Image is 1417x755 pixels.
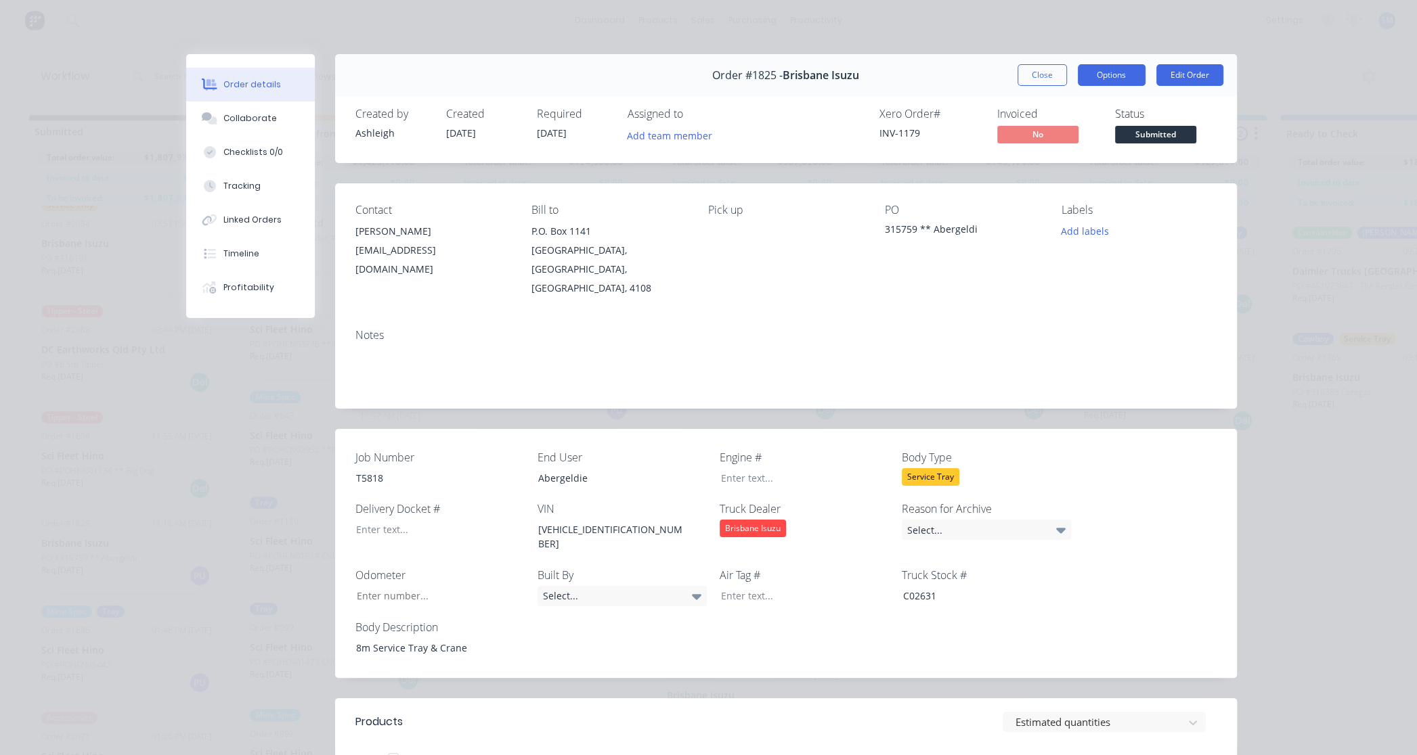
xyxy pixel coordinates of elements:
[355,241,510,279] div: [EMAIL_ADDRESS][DOMAIN_NAME]
[186,169,315,203] button: Tracking
[997,126,1078,143] span: No
[902,501,1071,517] label: Reason for Archive
[1115,108,1217,120] div: Status
[446,127,476,139] span: [DATE]
[223,281,274,294] div: Profitability
[223,78,281,91] div: Order details
[628,126,720,144] button: Add team member
[538,501,707,517] label: VIN
[355,126,430,140] div: Ashleigh
[531,222,686,298] div: P.O. Box 1141[GEOGRAPHIC_DATA], [GEOGRAPHIC_DATA], [GEOGRAPHIC_DATA], 4108
[892,586,1062,605] div: C02631
[355,329,1217,342] div: Notes
[355,222,510,279] div: [PERSON_NAME][EMAIL_ADDRESS][DOMAIN_NAME]
[1115,126,1196,143] span: Submitted
[186,135,315,169] button: Checklists 0/0
[1156,64,1223,86] button: Edit Order
[186,101,315,135] button: Collaborate
[527,468,697,488] div: Abergeldie
[1078,64,1146,86] button: Options
[355,619,525,635] label: Body Description
[1054,222,1116,240] button: Add labels
[355,567,525,583] label: Odometer
[355,449,525,465] label: Job Number
[223,112,277,124] div: Collaborate
[879,126,981,140] div: INV-1179
[531,241,686,298] div: [GEOGRAPHIC_DATA], [GEOGRAPHIC_DATA], [GEOGRAPHIC_DATA], 4108
[712,69,783,82] span: Order #1825 -
[186,68,315,101] button: Order details
[345,638,515,658] div: 8m Service Tray & Crane
[527,520,697,553] div: [VEHICLE_IDENTIFICATION_NUMBER]
[446,108,521,120] div: Created
[902,449,1071,465] label: Body Type
[531,222,686,241] div: P.O. Box 1141
[538,449,707,465] label: End User
[902,567,1071,583] label: Truck Stock #
[186,271,315,304] button: Profitability
[531,204,686,216] div: Bill to
[708,204,863,216] div: Pick up
[879,108,981,120] div: Xero Order #
[1018,64,1067,86] button: Close
[902,468,959,486] div: Service Tray
[720,501,889,517] label: Truck Dealer
[1062,204,1217,216] div: Labels
[720,520,786,537] div: Brisbane Isuzu
[1115,126,1196,146] button: Submitted
[355,108,430,120] div: Created by
[885,204,1040,216] div: PO
[345,586,524,606] input: Enter number...
[223,180,261,192] div: Tracking
[538,586,707,606] div: Select...
[223,214,282,226] div: Linked Orders
[186,237,315,271] button: Timeline
[355,222,510,241] div: [PERSON_NAME]
[538,567,707,583] label: Built By
[537,108,611,120] div: Required
[355,714,403,730] div: Products
[619,126,719,144] button: Add team member
[885,222,1040,241] div: 315759 ** Abergeldi
[628,108,763,120] div: Assigned to
[720,567,889,583] label: Air Tag #
[223,248,259,260] div: Timeline
[537,127,567,139] span: [DATE]
[345,468,515,488] div: T5818
[902,520,1071,540] div: Select...
[186,203,315,237] button: Linked Orders
[997,108,1099,120] div: Invoiced
[223,146,283,158] div: Checklists 0/0
[355,501,525,517] label: Delivery Docket #
[355,204,510,216] div: Contact
[720,449,889,465] label: Engine #
[783,69,859,82] span: Brisbane Isuzu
